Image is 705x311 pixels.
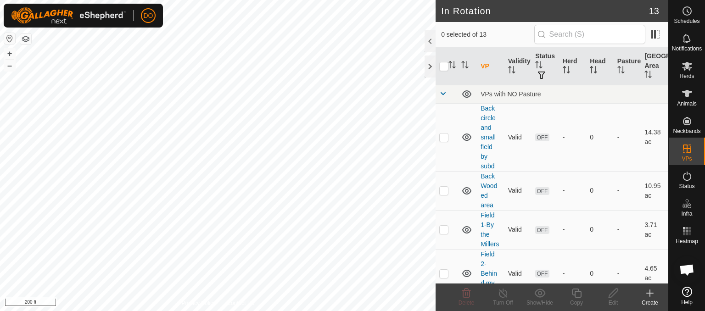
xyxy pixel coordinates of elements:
th: Status [532,48,559,85]
div: VPs with NO Pasture [481,90,665,98]
div: - [563,269,583,278]
div: - [563,186,583,195]
span: Herds [679,73,694,79]
div: - [563,133,583,142]
span: Delete [459,300,475,306]
div: Create [632,299,668,307]
td: - [614,171,641,210]
button: – [4,60,15,71]
h2: In Rotation [441,6,649,17]
input: Search (S) [534,25,645,44]
td: 14.38 ac [641,103,668,171]
div: - [563,225,583,234]
td: 0 [586,210,614,249]
th: Validity [504,48,532,85]
td: - [614,249,641,298]
th: [GEOGRAPHIC_DATA] Area [641,48,668,85]
th: Head [586,48,614,85]
th: VP [477,48,504,85]
img: Gallagher Logo [11,7,126,24]
p-sorticon: Activate to sort [563,67,570,75]
p-sorticon: Activate to sort [461,62,469,70]
span: OFF [535,187,549,195]
td: 0 [586,249,614,298]
td: 0 [586,171,614,210]
a: Field 2- Behind my house [481,250,498,296]
a: Back circle and small field by subd [481,105,496,170]
div: Show/Hide [521,299,558,307]
th: Herd [559,48,587,85]
td: Valid [504,210,532,249]
td: Valid [504,103,532,171]
p-sorticon: Activate to sort [590,67,597,75]
span: OFF [535,270,549,278]
span: Notifications [672,46,702,51]
a: Privacy Policy [182,299,216,307]
p-sorticon: Activate to sort [508,67,515,75]
div: Edit [595,299,632,307]
td: Valid [504,249,532,298]
td: Valid [504,171,532,210]
td: - [614,210,641,249]
td: 0 [586,103,614,171]
span: 13 [649,4,659,18]
button: Map Layers [20,33,31,44]
span: OFF [535,226,549,234]
p-sorticon: Activate to sort [535,62,543,70]
a: Back Wooded area [481,172,497,209]
button: + [4,48,15,59]
a: Field 1-By the Millers [481,211,499,248]
div: Open chat [673,256,701,283]
div: Copy [558,299,595,307]
span: Status [679,183,694,189]
span: DO [144,11,153,21]
p-sorticon: Activate to sort [644,72,652,79]
span: Infra [681,211,692,217]
a: Help [669,283,705,309]
td: 4.65 ac [641,249,668,298]
span: OFF [535,133,549,141]
a: Contact Us [227,299,254,307]
span: Schedules [674,18,699,24]
span: VPs [682,156,692,161]
td: 3.71 ac [641,210,668,249]
span: Neckbands [673,128,700,134]
span: Help [681,300,693,305]
td: 10.95 ac [641,171,668,210]
th: Pasture [614,48,641,85]
span: Animals [677,101,697,106]
div: Turn Off [485,299,521,307]
p-sorticon: Activate to sort [448,62,456,70]
span: 0 selected of 13 [441,30,534,39]
p-sorticon: Activate to sort [617,67,625,75]
td: - [614,103,641,171]
span: Heatmap [676,239,698,244]
button: Reset Map [4,33,15,44]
